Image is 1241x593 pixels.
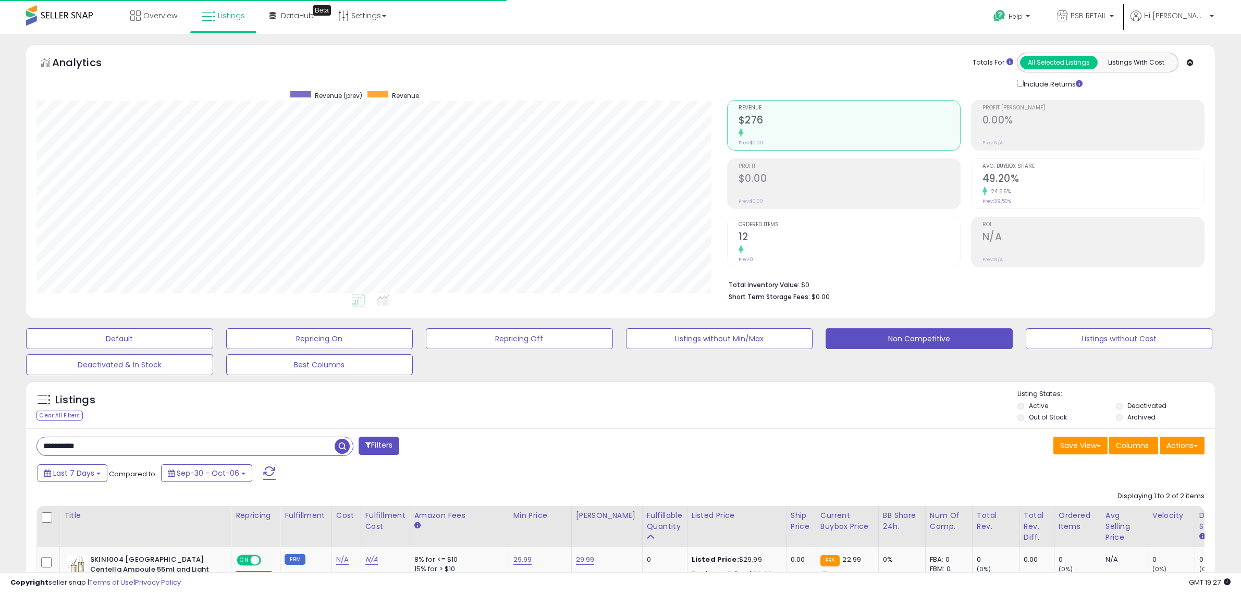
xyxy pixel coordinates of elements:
div: $29.99 [692,570,778,579]
div: Amazon Fees [414,510,505,521]
div: 0.00 [791,555,808,564]
button: Best Columns [226,354,413,375]
b: Total Inventory Value: [729,280,800,289]
a: N/A [336,554,349,565]
small: (0%) [977,565,991,573]
h2: 49.20% [982,172,1204,187]
span: OFF [260,556,276,565]
div: Title [64,510,227,521]
small: Prev: N/A [982,140,1003,146]
a: Terms of Use [89,577,133,587]
h2: $0.00 [739,172,960,187]
div: Displaying 1 to 2 of 2 items [1117,491,1205,501]
button: Listings without Cost [1026,328,1213,349]
span: Revenue [739,105,960,111]
i: Get Help [993,9,1006,22]
div: Total Rev. Diff. [1024,510,1050,543]
div: 15% for > $10 [414,564,501,574]
span: Help [1009,12,1023,21]
div: Tooltip anchor [313,5,331,16]
a: 29.99 [576,554,595,565]
div: Current Buybox Price [820,510,874,532]
div: Avg Selling Price [1105,510,1144,543]
small: Prev: $0.00 [739,198,763,204]
div: Num of Comp. [930,510,968,532]
button: Repricing Off [426,328,613,349]
a: Privacy Policy [135,577,181,587]
span: Avg. Buybox Share [982,164,1204,169]
a: Hi [PERSON_NAME] [1131,10,1214,34]
div: Fulfillment [285,510,327,521]
div: Total Rev. [977,510,1015,532]
span: 22.99 [842,554,861,564]
button: Default [26,328,213,349]
span: Revenue [392,91,419,100]
small: Prev: $0.00 [739,140,763,146]
span: Ordered Items [739,222,960,228]
div: Repricing [236,510,276,521]
div: BB Share 24h. [883,510,921,532]
button: Listings without Min/Max [626,328,813,349]
span: Hi [PERSON_NAME] [1144,10,1207,21]
button: Deactivated & In Stock [26,354,213,375]
label: Deactivated [1127,401,1166,410]
div: 8% for <= $10 [414,555,501,564]
span: Compared to: [109,469,157,479]
button: Filters [359,437,399,455]
small: Days In Stock. [1199,532,1206,541]
small: FBM [285,554,305,565]
span: $0.00 [812,292,830,302]
b: Short Term Storage Fees: [729,292,810,301]
button: Columns [1109,437,1158,454]
b: Business Price: [692,569,749,579]
small: Amazon Fees. [414,521,421,530]
small: 24.56% [987,188,1011,195]
button: Sep-30 - Oct-06 [161,464,252,482]
div: Clear All Filters [36,411,83,421]
div: Listed Price [692,510,782,521]
a: Help [985,2,1040,34]
div: 0 [1152,555,1195,564]
div: Cost [336,510,357,521]
label: Archived [1127,413,1156,422]
button: Last 7 Days [38,464,107,482]
div: FBM: 0 [930,564,964,574]
button: Save View [1053,437,1108,454]
small: Prev: 39.50% [982,198,1011,204]
button: Repricing On [226,328,413,349]
div: Ordered Items [1059,510,1097,532]
button: Actions [1160,437,1205,454]
div: 0 [977,555,1019,564]
span: PSB RETAIL [1071,10,1107,21]
h5: Listings [55,393,95,407]
button: Non Competitive [826,328,1013,349]
span: DataHub [281,10,314,21]
small: FBA [820,555,840,566]
b: SKIN1004 [GEOGRAPHIC_DATA] Centella Ampoule 55ml and Light Cleansing Oil 200ml Bundle [90,555,217,587]
h2: N/A [982,231,1204,245]
div: Amazon AI [236,571,272,580]
div: 0 [647,555,679,564]
div: $29.99 [692,555,778,564]
span: Revenue (prev) [315,91,362,100]
h2: 0.00% [982,114,1204,128]
div: FBA: 0 [930,555,964,564]
div: Ship Price [791,510,812,532]
div: Velocity [1152,510,1190,521]
b: Listed Price: [692,554,739,564]
div: [PERSON_NAME] [576,510,638,521]
div: Fulfillable Quantity [647,510,683,532]
small: (0%) [1152,565,1167,573]
div: Totals For [973,58,1013,68]
span: Listings [218,10,245,21]
span: Overview [143,10,177,21]
div: 0.00 [1024,555,1046,564]
span: Profit [PERSON_NAME] [982,105,1204,111]
div: 0% [883,555,917,564]
h5: Analytics [52,55,122,72]
span: ROI [982,222,1204,228]
div: seller snap | | [10,578,181,588]
small: (0%) [1059,565,1073,573]
label: Out of Stock [1029,413,1067,422]
small: (0%) [1199,565,1214,573]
